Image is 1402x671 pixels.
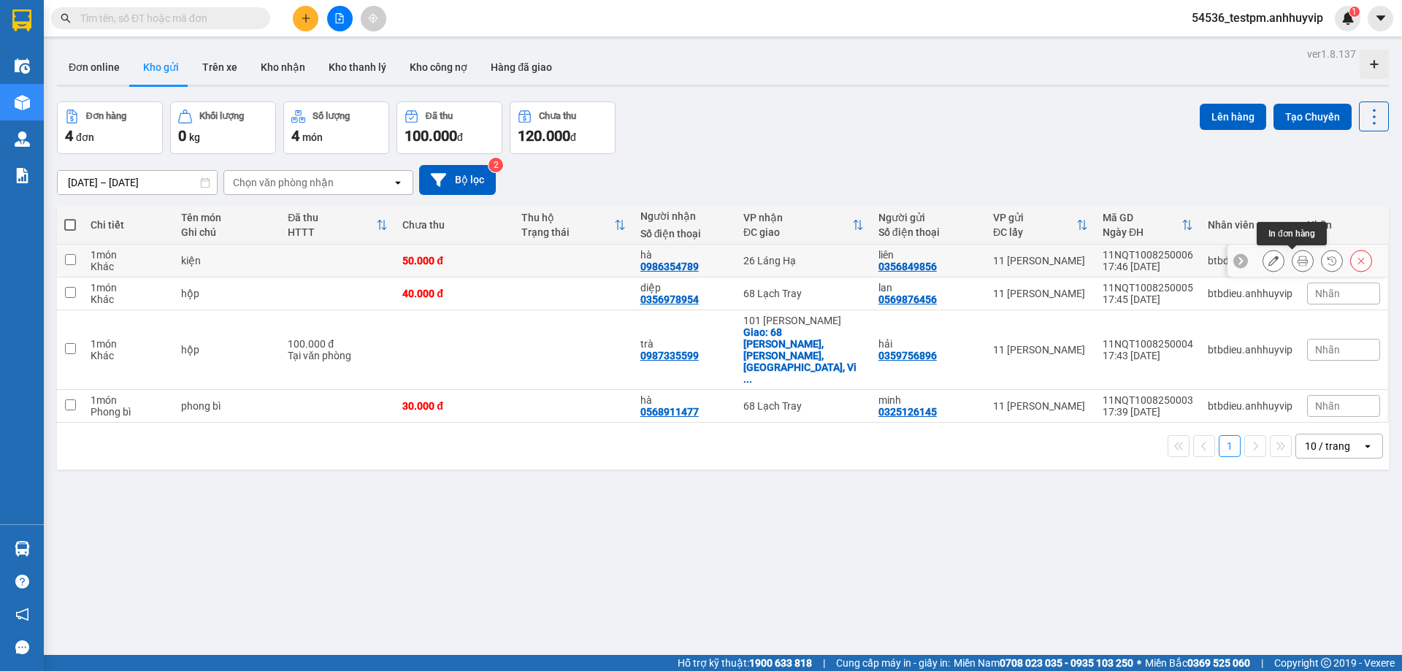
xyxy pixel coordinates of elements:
div: 11 [PERSON_NAME] [993,255,1088,267]
svg: open [1362,440,1374,452]
span: Nhãn [1315,400,1340,412]
span: aim [368,13,378,23]
div: Số điện thoại [640,228,729,239]
div: Người nhận [640,210,729,222]
span: 4 [291,127,299,145]
button: Chưa thu120.000đ [510,101,616,154]
span: message [15,640,29,654]
div: 0568911477 [640,406,699,418]
img: logo-vxr [12,9,31,31]
div: Phong bì [91,406,166,418]
button: Khối lượng0kg [170,101,276,154]
div: 17:46 [DATE] [1103,261,1193,272]
div: Đã thu [426,111,453,121]
div: Thu hộ [521,212,614,223]
div: 0986354789 [640,261,699,272]
div: Nhãn [1307,219,1380,231]
img: icon-new-feature [1341,12,1355,25]
div: Tại văn phòng [288,350,388,361]
div: 11 [PERSON_NAME] [993,344,1088,356]
div: hà [640,394,729,406]
span: ⚪️ [1137,660,1141,666]
div: Số lượng [313,111,350,121]
span: Nhãn [1315,288,1340,299]
div: btbdieu.anhhuyvip [1208,288,1292,299]
div: Đã thu [288,212,376,223]
span: 120.000 [518,127,570,145]
span: plus [301,13,311,23]
div: 10 / trang [1305,439,1350,453]
div: 0569876456 [878,294,937,305]
span: Hỗ trợ kỹ thuật: [678,655,812,671]
span: kg [189,131,200,143]
div: 50.000 đ [402,255,507,267]
img: warehouse-icon [15,95,30,110]
svg: open [392,177,404,188]
button: Tạo Chuyến [1273,104,1352,130]
div: liên [878,249,978,261]
span: | [1261,655,1263,671]
button: aim [361,6,386,31]
div: btbdieu.anhhuyvip [1208,400,1292,412]
button: Kho thanh lý [317,50,398,85]
button: Kho gửi [131,50,191,85]
div: 1 món [91,249,166,261]
div: lan [878,282,978,294]
span: search [61,13,71,23]
div: 11NQT1008250005 [1103,282,1193,294]
span: 4 [65,127,73,145]
button: plus [293,6,318,31]
div: 68 Lạch Tray [743,400,864,412]
span: 0 [178,127,186,145]
span: Cung cấp máy in - giấy in: [836,655,950,671]
div: Tạo kho hàng mới [1360,50,1389,79]
th: Toggle SortBy [514,206,633,245]
span: file-add [334,13,345,23]
span: notification [15,607,29,621]
div: Ngày ĐH [1103,226,1181,238]
sup: 2 [489,158,503,172]
span: 100.000 [405,127,457,145]
div: Mã GD [1103,212,1181,223]
div: hà [640,249,729,261]
div: Khác [91,294,166,305]
th: Toggle SortBy [736,206,871,245]
span: Miền Bắc [1145,655,1250,671]
span: ... [743,373,752,385]
div: 0987335599 [640,350,699,361]
img: warehouse-icon [15,541,30,556]
div: 101 [PERSON_NAME] [743,315,864,326]
span: Nhãn [1315,344,1340,356]
input: Select a date range. [58,171,217,194]
button: file-add [327,6,353,31]
div: 1 món [91,282,166,294]
button: Đơn online [57,50,131,85]
div: VP gửi [993,212,1076,223]
div: Số điện thoại [878,226,978,238]
button: Bộ lọc [419,165,496,195]
span: copyright [1321,658,1331,668]
th: Toggle SortBy [280,206,395,245]
div: ĐC lấy [993,226,1076,238]
div: 1 món [91,338,166,350]
div: Chưa thu [539,111,576,121]
div: 11 [PERSON_NAME] [993,288,1088,299]
div: 0356849856 [878,261,937,272]
span: 1 [1352,7,1357,17]
div: Giao: 68 Lạch Tray, Ngô Quyền, Hải Phòng, Việt Nam [743,326,864,385]
div: btbdieu.anhhuyvip [1208,255,1292,267]
strong: 0369 525 060 [1187,657,1250,669]
div: Đơn hàng [86,111,126,121]
span: đ [457,131,463,143]
div: Chi tiết [91,219,166,231]
div: Khối lượng [199,111,244,121]
div: 100.000 đ [288,338,388,350]
div: Chọn văn phòng nhận [233,175,334,190]
div: 68 Lạch Tray [743,288,864,299]
strong: 0708 023 035 - 0935 103 250 [1000,657,1133,669]
div: kiện [181,255,273,267]
div: 17:39 [DATE] [1103,406,1193,418]
div: Khác [91,261,166,272]
button: Lên hàng [1200,104,1266,130]
div: Ghi chú [181,226,273,238]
